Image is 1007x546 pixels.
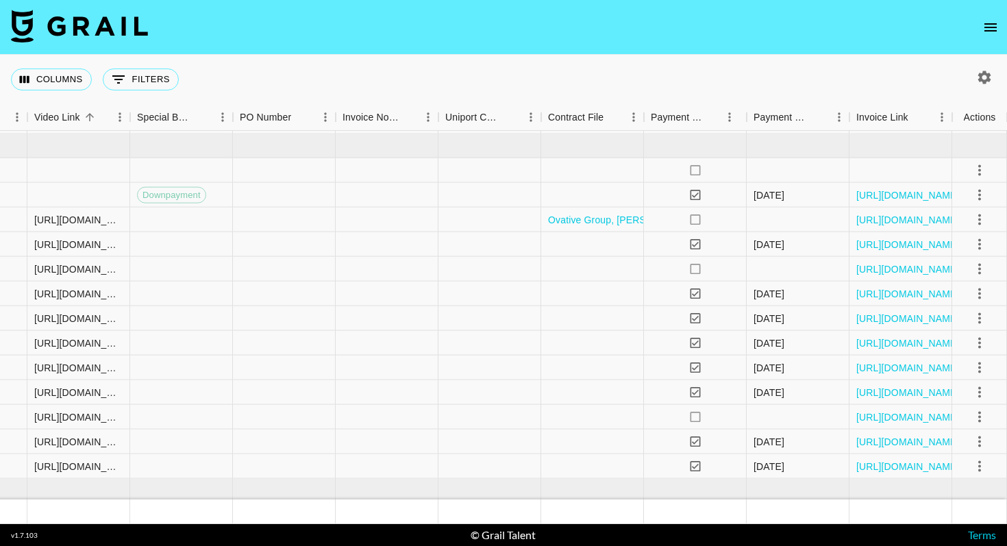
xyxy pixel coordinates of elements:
button: Sort [810,108,829,127]
div: https://www.tiktok.com/@noemisimoncouceiro/video/7537373305179770134 [34,237,123,251]
div: Video Link [34,104,80,131]
a: [URL][DOMAIN_NAME] [856,286,960,300]
span: Downpayment [138,188,206,201]
div: Invoice Link [856,104,908,131]
div: https://www.tiktok.com/@noemisimoncouceiro/video/7541559165458631958 [34,360,123,374]
button: select merge strategy [968,232,991,256]
div: https://www.tiktok.com/@noemisimoncouceiro/video/7538430664161463574 [34,262,123,275]
a: [URL][DOMAIN_NAME] [856,188,960,201]
div: Payment Sent Date [747,104,849,131]
button: Menu [418,107,438,127]
div: https://www.tiktok.com/@noemisimoncouceiro/video/7539270000750759191 [34,286,123,300]
a: [URL][DOMAIN_NAME] [856,410,960,423]
button: select merge strategy [968,380,991,404]
button: Menu [315,107,336,127]
button: Menu [521,107,541,127]
button: select merge strategy [968,306,991,330]
div: 22/09/2025 [754,286,784,300]
div: PO Number [240,104,291,131]
div: Uniport Contact Email [438,104,541,131]
div: 22/09/2025 [754,311,784,325]
button: select merge strategy [968,282,991,305]
button: select merge strategy [968,405,991,428]
button: select merge strategy [968,430,991,453]
button: Sort [291,108,310,127]
div: 06/09/2025 [754,434,784,448]
button: Menu [623,107,644,127]
div: Special Booking Type [130,104,233,131]
div: Payment Sent [644,104,747,131]
a: [URL][DOMAIN_NAME] [856,385,960,399]
div: 06/09/2025 [754,459,784,473]
div: Video Link [27,104,130,131]
div: Contract File [548,104,604,131]
div: v 1.7.103 [11,531,38,540]
button: Sort [193,108,212,127]
button: select merge strategy [968,356,991,379]
button: Menu [110,107,130,127]
div: PO Number [233,104,336,131]
a: [URL][DOMAIN_NAME] [856,311,960,325]
button: select merge strategy [968,331,991,354]
div: Contract File [541,104,644,131]
button: Select columns [11,69,92,90]
button: Sort [908,108,928,127]
a: [URL][DOMAIN_NAME] [856,336,960,349]
div: Uniport Contact Email [445,104,501,131]
button: Menu [829,107,849,127]
a: Terms [968,528,996,541]
button: Sort [704,108,723,127]
button: select merge strategy [968,454,991,477]
img: Grail Talent [11,10,148,42]
div: https://www.tiktok.com/@noemisimoncouceiro/video/7545948065740442902 [34,459,123,473]
button: select merge strategy [968,158,991,182]
div: Payment Sent Date [754,104,810,131]
div: 06/09/2025 [754,188,784,201]
div: Actions [952,104,1007,131]
button: Show filters [103,69,179,90]
div: 26/08/2025 [754,360,784,374]
div: Invoice Notes [343,104,399,131]
a: [URL][DOMAIN_NAME] [856,360,960,374]
div: https://www.tiktok.com/@noemisimoncouceiro/video/7541117988569664790 [34,336,123,349]
button: Sort [80,108,99,127]
a: [URL][DOMAIN_NAME] [856,434,960,448]
div: https://www.tiktok.com/@mollykaynelson/video/7541104696694459662?lang=en [34,212,123,226]
a: [URL][DOMAIN_NAME] [856,237,960,251]
a: [URL][DOMAIN_NAME] [856,212,960,226]
button: Menu [719,107,740,127]
button: select merge strategy [968,183,991,206]
button: open drawer [977,14,1004,41]
div: 26/08/2025 [754,336,784,349]
div: Invoice Link [849,104,952,131]
div: Invoice Notes [336,104,438,131]
div: https://www.tiktok.com/@noemisimoncouceiro/video/7543661665229819158 [34,410,123,423]
div: https://www.tiktok.com/@noemisimoncouceiro/video/7540003649859210518 [34,311,123,325]
div: 26/08/2025 [754,385,784,399]
button: select merge strategy [968,110,991,133]
button: Menu [932,107,952,127]
button: Menu [212,107,233,127]
a: Ovative Group, [PERSON_NAME] [PERSON_NAME] - [PERSON_NAME] - Fall 2025- Campaign.pdf [548,212,985,226]
div: Payment Sent [651,104,704,131]
a: [URL][DOMAIN_NAME] [856,459,960,473]
a: [URL][DOMAIN_NAME] [856,262,960,275]
button: Sort [399,108,418,127]
div: Actions [964,104,996,131]
div: 22/09/2025 [754,237,784,251]
button: select merge strategy [968,257,991,280]
div: © Grail Talent [471,528,536,542]
button: Sort [501,108,521,127]
button: select merge strategy [968,208,991,231]
button: Sort [604,108,623,127]
button: Menu [7,107,27,127]
div: https://www.tiktok.com/@noemisimoncouceiro/video/7542591061416332566 [34,385,123,399]
div: https://www.tiktok.com/@noemisimoncouceiro/video/7545858783034264854 [34,434,123,448]
div: Special Booking Type [137,104,193,131]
